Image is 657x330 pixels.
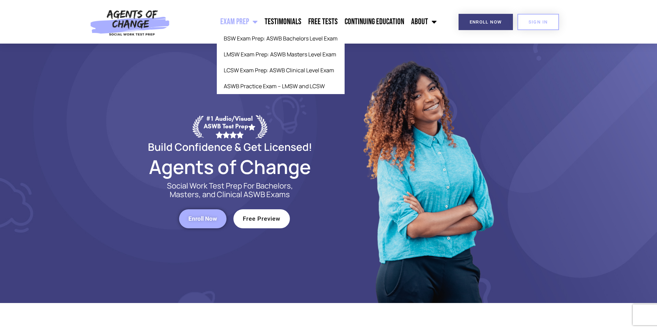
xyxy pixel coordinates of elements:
a: Enroll Now [179,209,227,228]
span: Enroll Now [470,20,502,24]
span: Enroll Now [188,216,217,222]
span: SIGN IN [529,20,548,24]
h2: Build Confidence & Get Licensed! [131,142,329,152]
ul: Exam Prep [217,30,345,94]
a: Continuing Education [341,13,408,30]
a: LCSW Exam Prep: ASWB Clinical Level Exam [217,62,345,78]
a: BSW Exam Prep: ASWB Bachelors Level Exam [217,30,345,46]
p: Social Work Test Prep For Bachelors, Masters, and Clinical ASWB Exams [159,182,301,199]
nav: Menu [174,13,440,30]
img: Website Image 1 (1) [358,44,497,303]
a: Testimonials [261,13,305,30]
a: ASWB Practice Exam – LMSW and LCSW [217,78,345,94]
a: Exam Prep [217,13,261,30]
h2: Agents of Change [131,159,329,175]
span: Free Preview [243,216,281,222]
a: SIGN IN [517,14,559,30]
a: Enroll Now [459,14,513,30]
a: Free Preview [233,209,290,228]
div: #1 Audio/Visual ASWB Test Prep [204,115,256,138]
a: Free Tests [305,13,341,30]
a: About [408,13,440,30]
a: LMSW Exam Prep: ASWB Masters Level Exam [217,46,345,62]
